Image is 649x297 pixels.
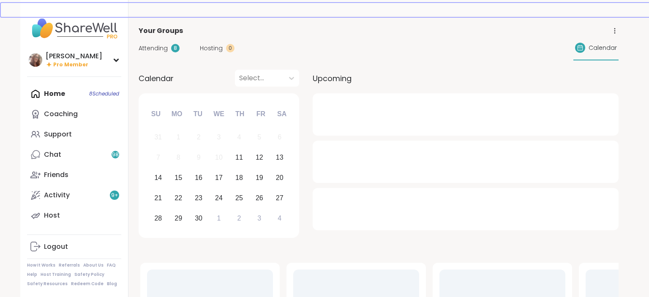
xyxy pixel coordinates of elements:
[278,213,281,224] div: 4
[250,169,268,187] div: Choose Friday, September 19th, 2025
[46,52,102,61] div: [PERSON_NAME]
[41,272,71,278] a: Host Training
[188,105,207,123] div: Tu
[27,14,121,43] img: ShareWell Nav Logo
[139,26,183,36] span: Your Groups
[175,213,182,224] div: 29
[149,128,167,147] div: Not available Sunday, August 31st, 2025
[230,189,248,207] div: Choose Thursday, September 25th, 2025
[200,44,223,53] span: Hosting
[149,169,167,187] div: Choose Sunday, September 14th, 2025
[217,213,221,224] div: 1
[74,272,104,278] a: Safety Policy
[589,44,617,52] span: Calendar
[148,127,289,228] div: month 2025-09
[273,105,291,123] div: Sa
[235,152,243,163] div: 11
[29,53,42,67] img: dodi
[230,209,248,227] div: Choose Thursday, October 2nd, 2025
[215,152,223,163] div: 10
[171,44,180,52] div: 8
[175,192,182,204] div: 22
[169,209,188,227] div: Choose Monday, September 29th, 2025
[190,128,208,147] div: Not available Tuesday, September 2nd, 2025
[210,209,228,227] div: Choose Wednesday, October 1st, 2025
[27,262,55,268] a: How It Works
[217,131,221,143] div: 3
[190,209,208,227] div: Choose Tuesday, September 30th, 2025
[215,192,223,204] div: 24
[177,152,180,163] div: 8
[270,128,289,147] div: Not available Saturday, September 6th, 2025
[276,192,284,204] div: 27
[257,213,261,224] div: 3
[169,189,188,207] div: Choose Monday, September 22nd, 2025
[27,144,121,165] a: Chat98
[250,189,268,207] div: Choose Friday, September 26th, 2025
[230,149,248,167] div: Choose Thursday, September 11th, 2025
[270,209,289,227] div: Choose Saturday, October 4th, 2025
[112,151,119,158] span: 98
[139,44,168,53] span: Attending
[256,152,263,163] div: 12
[44,242,68,251] div: Logout
[235,172,243,183] div: 18
[27,205,121,226] a: Host
[44,211,60,220] div: Host
[215,172,223,183] div: 17
[149,209,167,227] div: Choose Sunday, September 28th, 2025
[270,149,289,167] div: Choose Saturday, September 13th, 2025
[195,213,202,224] div: 30
[59,262,80,268] a: Referrals
[190,169,208,187] div: Choose Tuesday, September 16th, 2025
[230,128,248,147] div: Not available Thursday, September 4th, 2025
[235,192,243,204] div: 25
[195,192,202,204] div: 23
[149,149,167,167] div: Not available Sunday, September 7th, 2025
[270,169,289,187] div: Choose Saturday, September 20th, 2025
[107,281,117,287] a: Blog
[175,172,182,183] div: 15
[27,104,121,124] a: Coaching
[44,150,61,159] div: Chat
[27,165,121,185] a: Friends
[169,128,188,147] div: Not available Monday, September 1st, 2025
[230,169,248,187] div: Choose Thursday, September 18th, 2025
[231,105,249,123] div: Th
[256,172,263,183] div: 19
[210,128,228,147] div: Not available Wednesday, September 3rd, 2025
[83,262,104,268] a: About Us
[226,44,235,52] div: 0
[270,189,289,207] div: Choose Saturday, September 27th, 2025
[27,237,121,257] a: Logout
[27,272,37,278] a: Help
[156,152,160,163] div: 7
[154,192,162,204] div: 21
[44,109,78,119] div: Coaching
[210,105,228,123] div: We
[27,281,68,287] a: Safety Resources
[27,185,121,205] a: Activity9+
[154,172,162,183] div: 14
[44,191,70,200] div: Activity
[169,169,188,187] div: Choose Monday, September 15th, 2025
[313,73,352,84] span: Upcoming
[190,189,208,207] div: Choose Tuesday, September 23rd, 2025
[250,128,268,147] div: Not available Friday, September 5th, 2025
[237,213,241,224] div: 2
[177,131,180,143] div: 1
[167,105,186,123] div: Mo
[190,149,208,167] div: Not available Tuesday, September 9th, 2025
[195,172,202,183] div: 16
[154,213,162,224] div: 28
[250,209,268,227] div: Choose Friday, October 3rd, 2025
[139,73,174,84] span: Calendar
[27,124,121,144] a: Support
[210,189,228,207] div: Choose Wednesday, September 24th, 2025
[44,130,72,139] div: Support
[107,262,116,268] a: FAQ
[210,149,228,167] div: Not available Wednesday, September 10th, 2025
[276,172,284,183] div: 20
[237,131,241,143] div: 4
[53,61,88,68] span: Pro Member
